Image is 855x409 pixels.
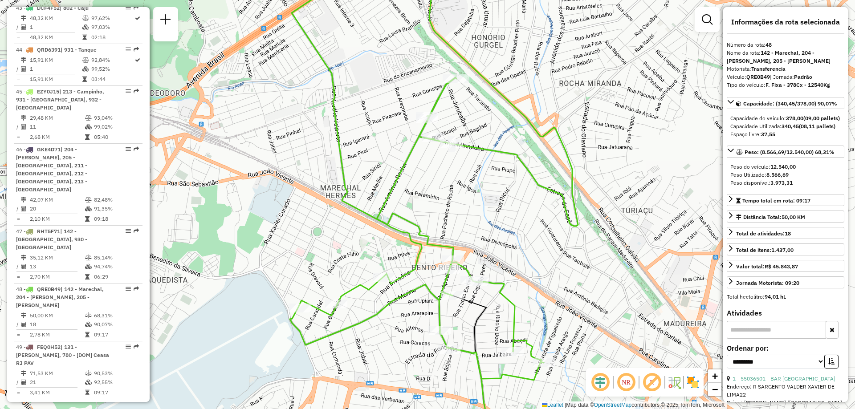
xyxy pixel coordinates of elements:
strong: 94,01 hL [765,293,786,300]
i: Total de Atividades [21,264,26,269]
em: Opções [126,286,131,292]
span: | 931 - Tanque [61,46,97,53]
td: 2,70 KM [29,272,85,281]
span: | Jornada: [770,73,812,80]
td: 1 [29,65,82,73]
td: 18 [29,320,85,329]
i: Distância Total [21,313,26,318]
td: 05:40 [94,133,138,142]
div: Valor total: [736,263,798,271]
td: / [16,23,20,32]
td: 48,32 KM [29,14,82,23]
i: Distância Total [21,255,26,260]
td: / [16,262,20,271]
i: Total de Atividades [21,124,26,130]
strong: 18 [785,230,791,237]
td: 93,04% [94,113,138,122]
a: Nova sessão e pesquisa [157,11,175,31]
span: Total de atividades: [736,230,791,237]
i: % de utilização da cubagem [82,24,89,30]
i: Tempo total em rota [85,390,90,395]
strong: R$ 45.843,87 [765,263,798,270]
td: 35,12 KM [29,253,85,262]
h4: Informações da rota selecionada [727,18,844,26]
td: 21 [29,378,85,387]
td: 15,91 KM [29,75,82,84]
td: = [16,133,20,142]
img: Exibir/Ocultar setores [686,375,700,389]
i: Tempo total em rota [82,35,87,40]
div: Peso Utilizado: [730,171,841,179]
em: Opções [126,402,131,407]
em: Opções [126,47,131,52]
td: / [16,65,20,73]
div: Peso disponível: [730,179,841,187]
i: % de utilização da cubagem [85,264,92,269]
a: 1 - 55036501 - BAR [GEOGRAPHIC_DATA] [733,375,835,382]
span: 49 - [16,344,109,366]
i: Distância Total [21,16,26,21]
span: Ocultar deslocamento [590,372,611,393]
i: Rota otimizada [135,16,140,21]
span: | 131 - [PERSON_NAME], 780 - [DOM] Ceasa RJ PAV [16,344,109,366]
div: Distância Total: [736,213,805,221]
em: Rota exportada [134,344,139,349]
td: 94,74% [94,262,138,271]
div: Capacidade do veículo: [730,114,841,122]
td: = [16,330,20,339]
td: 71,53 KM [29,369,85,378]
strong: (08,11 pallets) [799,123,835,130]
td: 02:18 [91,33,134,42]
span: 43 - [16,4,89,11]
td: 13 [29,262,85,271]
em: Rota exportada [134,5,139,10]
i: % de utilização da cubagem [85,206,92,211]
div: Endereço: R SARGENTO VALDER XAVIER DE LIMA22 [727,383,844,399]
i: % de utilização do peso [85,197,92,202]
i: Distância Total [21,115,26,121]
td: 3,41 KM [29,388,85,397]
em: Rota exportada [134,146,139,152]
a: Zoom out [708,383,721,396]
div: Total hectolitro: [727,293,844,301]
i: Tempo total em rota [85,332,90,337]
span: | 142 - Marechal, 204 - [PERSON_NAME], 205 - [PERSON_NAME] [16,286,104,308]
i: Total de Atividades [21,24,26,30]
a: Leaflet [542,402,563,408]
td: = [16,272,20,281]
em: Rota exportada [134,402,139,407]
h4: Atividades [727,309,844,317]
strong: 3.973,31 [770,179,793,186]
i: Tempo total em rota [85,216,90,222]
strong: 12.540,00 [770,163,796,170]
div: Peso: (8.566,69/12.540,00) 68,31% [727,159,844,190]
span: Tempo total em rota: 09:17 [742,197,810,204]
td: 97,03% [91,23,134,32]
strong: 142 - Marechal, 204 - [PERSON_NAME], 205 - [PERSON_NAME] [727,49,831,64]
div: Número da rota: [727,41,844,49]
span: EZY0J15 [37,88,59,95]
i: Total de Atividades [21,380,26,385]
span: JBE1G71 [37,401,60,408]
span: Ocultar NR [615,372,637,393]
td: 2,10 KM [29,215,85,223]
a: Peso: (8.566,69/12.540,00) 68,31% [727,146,844,158]
em: Rota exportada [134,47,139,52]
div: Nome da rota: [727,49,844,65]
span: | 204 - [PERSON_NAME], 205 - [GEOGRAPHIC_DATA], 211 - [GEOGRAPHIC_DATA], 212 - [GEOGRAPHIC_DATA],... [16,146,87,193]
i: % de utilização do peso [85,313,92,318]
i: % de utilização do peso [85,255,92,260]
td: 11 [29,122,85,131]
em: Rota exportada [134,286,139,292]
strong: F. Fixa - 378Cx - 12540Kg [765,81,830,88]
i: % de utilização do peso [85,371,92,376]
i: Tempo total em rota [85,134,90,140]
strong: 37,55 [761,131,775,138]
a: Valor total:R$ 45.843,87 [727,260,844,272]
span: | [565,402,566,408]
span: | 213 - Campinho, 931 - [GEOGRAPHIC_DATA], 932 - [GEOGRAPHIC_DATA] [16,88,104,111]
span: RHT5F71 [37,228,60,235]
span: | 142 - [GEOGRAPHIC_DATA], 930 - [GEOGRAPHIC_DATA] [16,228,87,251]
td: 09:17 [94,330,138,339]
i: % de utilização do peso [85,115,92,121]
